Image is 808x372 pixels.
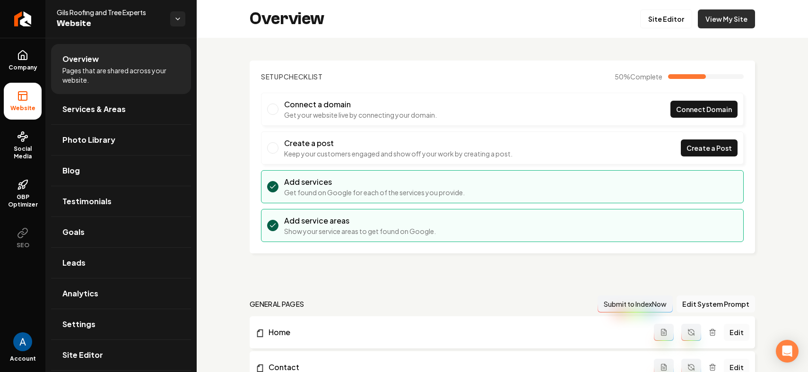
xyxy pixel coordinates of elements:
[62,349,103,361] span: Site Editor
[4,220,42,257] button: SEO
[13,332,32,351] button: Open user button
[57,17,163,30] span: Website
[284,215,436,226] h3: Add service areas
[10,355,36,363] span: Account
[51,340,191,370] a: Site Editor
[51,125,191,155] a: Photo Library
[630,72,662,81] span: Complete
[4,42,42,79] a: Company
[261,72,323,81] h2: Checklist
[250,299,304,309] h2: general pages
[598,295,673,312] button: Submit to IndexNow
[250,9,324,28] h2: Overview
[62,134,115,146] span: Photo Library
[284,99,437,110] h3: Connect a domain
[51,94,191,124] a: Services & Areas
[5,64,41,71] span: Company
[51,156,191,186] a: Blog
[51,309,191,339] a: Settings
[776,340,799,363] div: Open Intercom Messenger
[62,288,98,299] span: Analytics
[698,9,755,28] a: View My Site
[681,139,738,156] a: Create a Post
[261,72,284,81] span: Setup
[284,110,437,120] p: Get your website live by connecting your domain.
[51,248,191,278] a: Leads
[615,72,662,81] span: 50 %
[670,101,738,118] a: Connect Domain
[62,226,85,238] span: Goals
[14,11,32,26] img: Rebolt Logo
[13,242,33,249] span: SEO
[4,123,42,168] a: Social Media
[62,53,99,65] span: Overview
[640,9,692,28] a: Site Editor
[677,295,755,312] button: Edit System Prompt
[284,138,513,149] h3: Create a post
[724,324,749,341] a: Edit
[57,8,163,17] span: Gils Roofing and Tree Experts
[62,165,80,176] span: Blog
[4,172,42,216] a: GBP Optimizer
[62,257,86,268] span: Leads
[62,66,180,85] span: Pages that are shared across your website.
[284,188,465,197] p: Get found on Google for each of the services you provide.
[284,226,436,236] p: Show your service areas to get found on Google.
[284,176,465,188] h3: Add services
[4,145,42,160] span: Social Media
[51,217,191,247] a: Goals
[4,193,42,208] span: GBP Optimizer
[654,324,674,341] button: Add admin page prompt
[255,327,654,338] a: Home
[13,332,32,351] img: Andrew Magana
[51,186,191,216] a: Testimonials
[7,104,39,112] span: Website
[686,143,732,153] span: Create a Post
[284,149,513,158] p: Keep your customers engaged and show off your work by creating a post.
[62,196,112,207] span: Testimonials
[51,278,191,309] a: Analytics
[676,104,732,114] span: Connect Domain
[62,104,126,115] span: Services & Areas
[62,319,96,330] span: Settings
